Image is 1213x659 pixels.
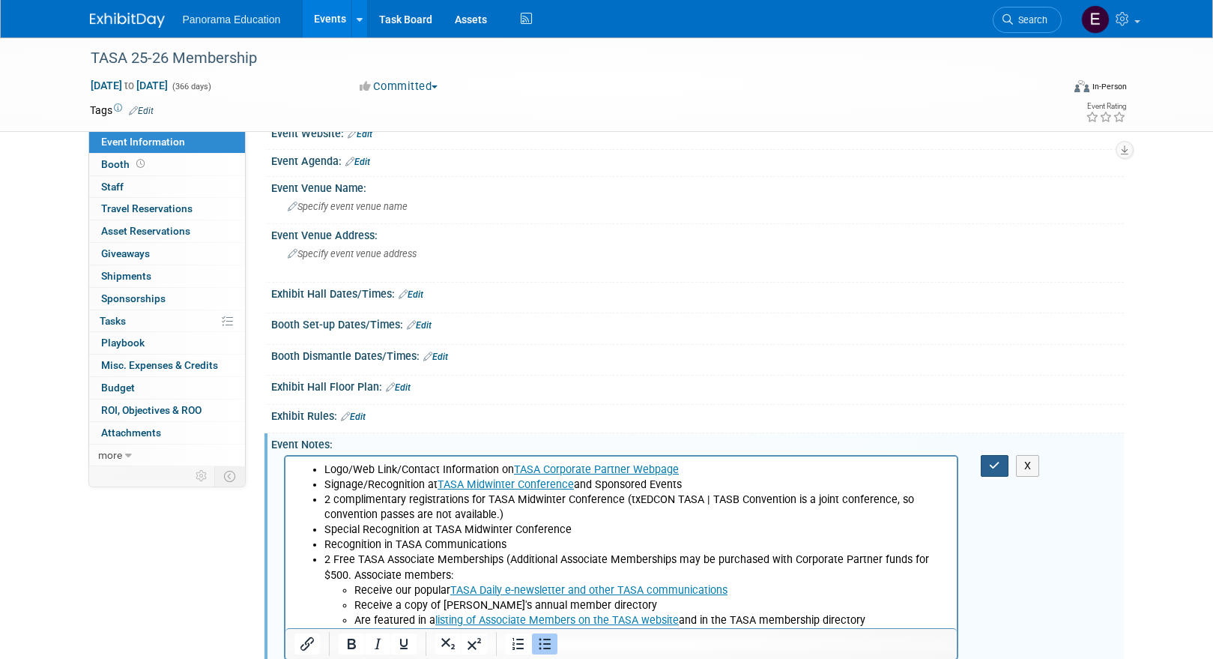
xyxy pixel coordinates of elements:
[271,345,1124,364] div: Booth Dismantle Dates/Times:
[1074,80,1089,92] img: Format-Inperson.png
[1081,5,1110,34] img: External Events Calendar
[1013,14,1047,25] span: Search
[89,154,245,175] a: Booth
[101,202,193,214] span: Travel Reservations
[288,201,408,212] span: Specify event venue name
[89,310,245,332] a: Tasks
[133,158,148,169] span: Booth not reserved yet
[89,377,245,399] a: Budget
[285,457,958,628] iframe: Rich Text Area
[365,634,390,655] button: Italic
[98,449,122,461] span: more
[90,13,165,28] img: ExhibitDay
[101,292,166,304] span: Sponsorships
[271,224,1124,243] div: Event Venue Address:
[89,355,245,376] a: Misc. Expenses & Credits
[354,79,444,94] button: Committed
[89,220,245,242] a: Asset Reservations
[101,404,202,416] span: ROI, Objectives & ROO
[171,82,211,91] span: (366 days)
[399,289,423,300] a: Edit
[271,283,1124,302] div: Exhibit Hall Dates/Times:
[271,433,1124,452] div: Event Notes:
[271,150,1124,169] div: Event Agenda:
[89,131,245,153] a: Event Information
[101,359,218,371] span: Misc. Expenses & Credits
[271,376,1124,395] div: Exhibit Hall Floor Plan:
[122,79,136,91] span: to
[101,247,150,259] span: Giveaways
[89,176,245,198] a: Staff
[101,337,145,349] span: Playbook
[423,352,448,362] a: Edit
[462,634,487,655] button: Superscript
[1086,103,1126,110] div: Event Rating
[89,288,245,310] a: Sponsorships
[345,157,370,167] a: Edit
[129,106,154,116] a: Edit
[506,634,531,655] button: Numbered list
[271,313,1124,333] div: Booth Set-up Dates/Times:
[435,634,461,655] button: Subscript
[101,382,135,394] span: Budget
[101,181,124,193] span: Staff
[89,265,245,287] a: Shipments
[89,332,245,354] a: Playbook
[101,225,190,237] span: Asset Reservations
[1092,81,1127,92] div: In-Person
[973,78,1128,100] div: Event Format
[348,129,372,139] a: Edit
[101,427,161,439] span: Attachments
[89,243,245,265] a: Giveaways
[993,7,1062,33] a: Search
[90,103,154,118] td: Tags
[214,466,245,486] td: Toggle Event Tabs
[183,13,281,25] span: Panorama Education
[189,466,215,486] td: Personalize Event Tab Strip
[89,445,245,466] a: more
[89,400,245,421] a: ROI, Objectives & ROO
[386,382,411,393] a: Edit
[341,412,366,422] a: Edit
[101,270,151,282] span: Shipments
[339,634,364,655] button: Bold
[89,422,245,444] a: Attachments
[532,634,557,655] button: Bullet list
[271,177,1124,196] div: Event Venue Name:
[1016,455,1040,477] button: X
[271,405,1124,424] div: Exhibit Rules:
[101,158,148,170] span: Booth
[90,79,169,92] span: [DATE] [DATE]
[288,248,417,259] span: Specify event venue address
[101,136,185,148] span: Event Information
[407,320,432,331] a: Edit
[100,315,126,327] span: Tasks
[85,45,1039,72] div: TASA 25-26 Membership
[391,634,417,655] button: Underline
[294,634,320,655] button: Insert/edit link
[89,198,245,220] a: Travel Reservations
